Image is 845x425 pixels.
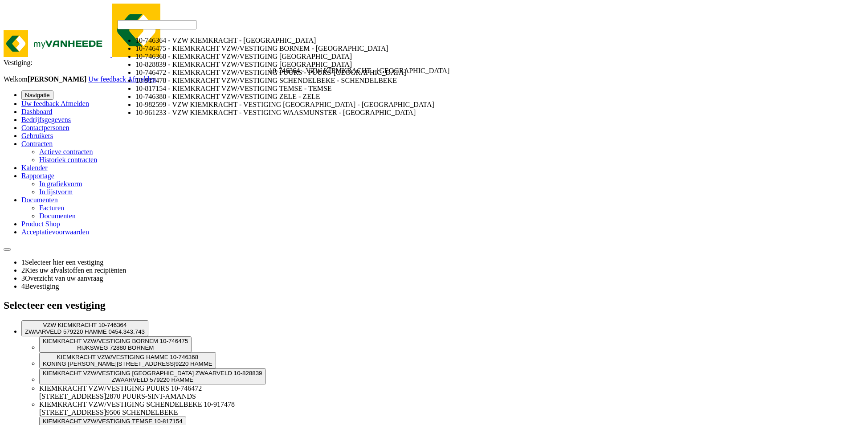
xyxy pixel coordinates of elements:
li: 10-917478 - KIEMKRACHT VZW/VESTIGING SCHENDELBEKE - SCHENDELBEKE [135,77,434,85]
a: In lijstvorm [39,188,73,196]
a: Rapportage [21,172,54,180]
span: KIEMKRACHT VZW/VESTIGING TEMSE [43,418,152,425]
span: ZWAARVELD 57 [25,328,70,335]
li: 10-746475 - KIEMKRACHT VZW/VESTIGING BORNEM - [GEOGRAPHIC_DATA] [135,45,434,53]
a: Historiek contracten [39,156,97,163]
img: myVanheede [112,4,160,57]
span: Vestiging: [4,59,33,66]
span: [STREET_ADDRESS] [39,392,106,400]
h2: Selecteer een vestiging [4,299,841,311]
span: 2870 PUURS-SINT-AMANDS [106,392,196,400]
strong: [PERSON_NAME] [28,75,86,83]
span: Kies uw afvalstoffen en recipiënten [25,266,126,274]
a: Documenten [21,196,58,204]
a: Documenten [39,212,76,220]
span: 9506 SCHENDELBEKE [106,409,178,416]
li: 10-746364 - VZW KIEMKRACHT - [GEOGRAPHIC_DATA] [135,37,434,45]
button: KIEMKRACHT VZW/VESTIGING [GEOGRAPHIC_DATA] ZWAARVELD 10-828839 ZWAARVELD 579220 HAMME [39,368,266,384]
a: Contactpersonen [21,124,69,131]
span: KIEMKRACHT VZW/VESTIGING HAMME [57,354,168,360]
span: Bevestiging [25,282,59,290]
span: 0454.343.743 [108,328,145,335]
button: Navigatie [21,90,53,100]
a: Acceptatievoorwaarden [21,228,89,236]
span: KIEMKRACHT VZW/VESTIGING [GEOGRAPHIC_DATA] ZWAARVELD [43,370,232,376]
span: RIJKSWEG 7 [77,344,113,351]
span: 10-817154 [154,418,183,425]
span: 3 [21,274,25,282]
a: Afmelden [61,100,89,107]
li: 10-746368 - KIEMKRACHT VZW/VESTIGING [GEOGRAPHIC_DATA] [135,53,434,61]
a: Bedrijfsgegevens [21,116,71,123]
span: 1 [21,258,25,266]
button: KIEMKRACHT VZW/VESTIGING HAMME 10-746368 KONING [PERSON_NAME][STREET_ADDRESS]9220 HAMME [39,352,216,368]
span: KONING [PERSON_NAME][STREET_ADDRESS] [43,360,176,367]
span: Selecteer hier een vestiging [25,258,103,266]
a: Facturen [39,204,64,212]
span: 9220 HAMME [70,328,107,335]
span: VZW KIEMKRACHT [43,322,97,328]
li: 10-746380 - KIEMKRACHT VZW/VESTIGING ZELE - ZELE [135,93,434,101]
span: Overzicht van uw aanvraag [25,274,103,282]
span: 2 [21,266,25,274]
span: ZWAARVELD 57 [111,376,156,383]
span: 10-828839 [234,370,262,376]
span: Uw feedback [88,75,126,83]
span: 2880 BORNEM [113,344,154,351]
span: Uw feedback [21,100,59,107]
li: 10-746472 - KIEMKRACHT VZW/VESTIGING PUURS - PUURS-[GEOGRAPHIC_DATA] [135,69,434,77]
button: VZW KIEMKRACHT 10-746364 ZWAARVELD 579220 HAMME 0454.343.743 [21,320,148,336]
li: 10-828839 - KIEMKRACHT VZW/VESTIGING [GEOGRAPHIC_DATA] [135,61,434,69]
a: Uw feedback [21,100,61,107]
a: Product Shop [21,220,60,228]
span: 10-746475 [160,338,188,344]
span: 10-746472 [171,384,202,392]
span: 10-746364 [98,322,127,328]
span: 4 [21,282,25,290]
span: Navigatie [25,92,50,98]
span: [STREET_ADDRESS] [39,409,106,416]
span: KIEMKRACHT VZW/VESTIGING PUURS [39,384,169,392]
a: Dashboard [21,108,52,115]
a: In grafiekvorm [39,180,82,188]
a: Actieve contracten [39,148,93,155]
span: KIEMKRACHT VZW/VESTIGING BORNEM [43,338,158,344]
button: KIEMKRACHT VZW/VESTIGING BORNEM 10-746475 RIJKSWEG 72880 BORNEM [39,336,192,352]
span: Welkom [4,75,88,83]
span: 9220 HAMME [156,376,193,383]
li: 10-982599 - VZW KIEMKRACHT - VESTIGING [GEOGRAPHIC_DATA] - [GEOGRAPHIC_DATA] [135,101,434,109]
li: 10-961233 - VZW KIEMKRACHT - VESTIGING WAASMUNSTER - [GEOGRAPHIC_DATA] [135,109,434,117]
span: KIEMKRACHT VZW/VESTIGING SCHENDELBEKE [39,400,202,408]
img: myVanheede [4,30,110,57]
span: 10-746368 [170,354,198,360]
li: 10-817154 - KIEMKRACHT VZW/VESTIGING TEMSE - TEMSE [135,85,434,93]
a: Kalender [21,164,48,172]
a: Contracten [21,140,53,147]
span: 9220 HAMME [176,360,212,367]
a: Uw feedback [88,75,127,83]
a: Gebruikers [21,132,53,139]
span: 10-917478 [204,400,235,408]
